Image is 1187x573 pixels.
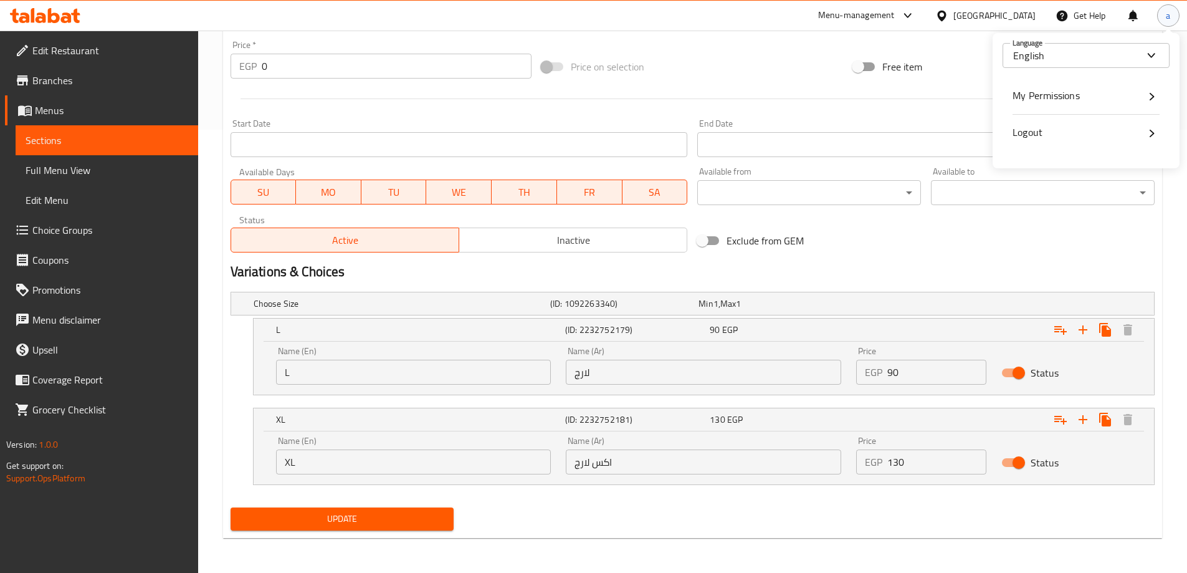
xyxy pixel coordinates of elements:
[1031,365,1059,380] span: Status
[5,275,198,305] a: Promotions
[239,59,257,74] p: EGP
[1117,408,1139,431] button: Delete XL
[1117,319,1139,341] button: Delete L
[865,365,882,380] p: EGP
[887,450,986,474] input: Please enter price
[736,296,741,312] span: 1
[5,95,198,125] a: Menus
[296,180,361,205] button: MO
[39,436,58,453] span: 1.0.0
[26,193,188,208] span: Edit Menu
[231,228,459,253] button: Active
[5,245,198,275] a: Coupons
[276,360,551,385] input: Enter name En
[26,163,188,178] span: Full Menu View
[32,223,188,238] span: Choice Groups
[818,8,895,23] div: Menu-management
[276,413,560,426] h5: XL
[5,395,198,425] a: Grocery Checklist
[1013,86,1080,105] span: My Permissions
[710,412,725,428] span: 130
[32,372,188,387] span: Coverage Report
[231,262,1155,281] h2: Variations & Choices
[1072,408,1094,431] button: Add new choice
[566,450,841,474] input: Enter name Ar
[5,65,198,95] a: Branches
[32,282,188,297] span: Promotions
[5,365,198,395] a: Coverage Report
[5,335,198,365] a: Upsell
[276,450,551,474] input: Enter name En
[32,43,188,58] span: Edit Restaurant
[865,455,882,469] p: EGP
[492,180,557,205] button: TH
[565,413,705,426] h5: (ID: 2232752181)
[5,36,198,65] a: Edit Restaurant
[301,183,356,201] span: MO
[6,470,85,486] a: Support.OpsPlatform
[497,183,552,201] span: TH
[1013,123,1042,142] span: Logout
[32,253,188,267] span: Coupons
[727,412,743,428] span: EGP
[931,180,1155,205] div: ​
[32,342,188,357] span: Upsell
[1166,9,1170,22] span: a
[459,228,687,253] button: Inactive
[727,233,804,248] span: Exclude from GEM
[6,436,37,453] span: Version:
[627,183,683,201] span: SA
[431,183,487,201] span: WE
[236,231,454,249] span: Active
[32,312,188,327] span: Menu disclaimer
[1072,319,1094,341] button: Add new choice
[562,183,617,201] span: FR
[276,324,560,336] h5: L
[713,296,718,312] span: 1
[26,133,188,148] span: Sections
[231,292,1154,315] div: Expand
[1094,319,1117,341] button: Clone new choice
[1049,408,1072,431] button: Add choice group
[254,297,545,310] h5: Choose Size
[953,9,1036,22] div: [GEOGRAPHIC_DATA]
[464,231,682,249] span: Inactive
[262,54,532,79] input: Please enter price
[566,360,841,385] input: Enter name Ar
[710,322,720,338] span: 90
[366,183,422,201] span: TU
[882,59,922,74] span: Free item
[254,408,1154,431] div: Expand
[241,511,444,527] span: Update
[622,180,688,205] button: SA
[565,324,705,336] h5: (ID: 2232752179)
[571,59,644,74] span: Price on selection
[16,125,198,155] a: Sections
[6,458,64,474] span: Get support on:
[16,155,198,185] a: Full Menu View
[698,297,842,310] div: ,
[5,215,198,245] a: Choice Groups
[5,305,198,335] a: Menu disclaimer
[254,319,1154,341] div: Expand
[722,322,738,338] span: EGP
[887,360,986,385] input: Please enter price
[361,180,427,205] button: TU
[35,103,188,118] span: Menus
[16,185,198,215] a: Edit Menu
[32,73,188,88] span: Branches
[32,402,188,417] span: Grocery Checklist
[1031,455,1059,470] span: Status
[720,296,736,312] span: Max
[557,180,622,205] button: FR
[550,297,694,310] h5: (ID: 1092263340)
[426,180,492,205] button: WE
[697,180,921,205] div: ​
[231,508,454,531] button: Update
[1049,319,1072,341] button: Add choice group
[236,183,292,201] span: SU
[1094,408,1117,431] button: Clone new choice
[231,180,297,205] button: SU
[698,296,713,312] span: Min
